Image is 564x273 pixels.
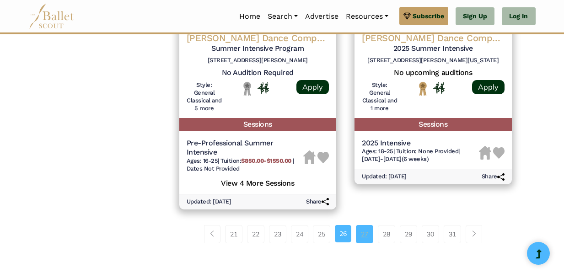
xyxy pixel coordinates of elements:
h5: No upcoming auditions [362,68,505,78]
img: Local [242,81,253,96]
h6: Share [482,173,505,181]
img: Housing Unavailable [479,146,491,160]
img: Housing Unavailable [303,150,316,164]
a: 27 [356,225,373,243]
a: Subscribe [399,7,448,25]
h6: [STREET_ADDRESS][PERSON_NAME] [187,57,329,64]
a: Apply [296,80,329,94]
img: gem.svg [403,11,411,21]
h6: Updated: [DATE] [362,173,407,181]
img: Heart [493,147,505,159]
h5: No Audition Required [187,68,329,78]
span: Ages: 16-25 [187,157,218,164]
h6: Style: General Classical and 5 more [187,81,222,112]
nav: Page navigation example [204,225,487,243]
h6: Share [306,198,329,206]
a: Sign Up [456,7,494,26]
h5: 2025 Summer Intensive [362,44,505,54]
span: Dates Not Provided [187,165,240,172]
h5: Sessions [179,118,337,131]
a: 21 [225,225,242,243]
h5: Summer Intensive Program [187,44,329,54]
span: Subscribe [413,11,444,21]
h6: [STREET_ADDRESS][PERSON_NAME][US_STATE] [362,57,505,64]
h6: | | [187,157,304,173]
a: Home [236,7,264,26]
a: 22 [247,225,264,243]
a: 30 [422,225,439,243]
span: Tuition: [220,157,293,164]
a: 24 [291,225,308,243]
a: Search [264,7,301,26]
a: Advertise [301,7,342,26]
img: In Person [258,82,269,94]
h5: Pre-Professional Summer Intensive [187,139,304,158]
h5: Sessions [355,118,512,131]
a: Apply [472,80,505,94]
h5: 2025 Intensive [362,139,479,148]
a: 26 [335,225,351,242]
span: [DATE]-[DATE] (6 weeks) [362,155,429,162]
img: National [417,81,429,96]
h6: Updated: [DATE] [187,198,231,206]
h4: [PERSON_NAME] Dance Company [362,32,505,44]
h5: View 4 More Sessions [187,177,329,188]
a: 28 [378,225,395,243]
img: In Person [433,82,445,94]
a: Resources [342,7,392,26]
h6: | | [362,148,479,163]
h6: Style: General Classical and 1 more [362,81,397,112]
span: Ages: 18-25 [362,148,393,155]
a: Log In [502,7,535,26]
b: $850.00-$1550.00 [241,157,291,164]
a: 23 [269,225,286,243]
img: Heart [317,152,329,163]
h4: [PERSON_NAME] Dance Company [187,32,329,44]
a: 31 [444,225,461,243]
a: 29 [400,225,417,243]
a: 25 [313,225,330,243]
span: Tuition: None Provided [396,148,458,155]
